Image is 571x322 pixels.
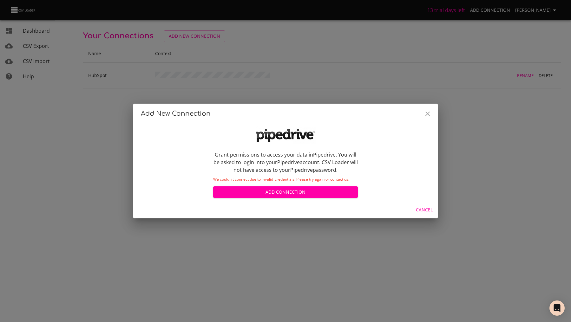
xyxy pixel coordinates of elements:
[213,151,358,174] p: Grant permissions to access your data in Pipedrive . You will be asked to login into your Pipedri...
[549,300,565,316] div: Open Intercom Messenger
[416,206,433,214] span: Cancel
[141,109,430,119] h2: Add New Connection
[420,106,435,121] button: Close
[213,186,358,198] button: Add Connection
[413,204,435,216] button: Cancel
[254,126,317,144] img: logo-x4-39b9a7149d7ad8aeb68e2e7287ff7c88.png
[213,177,358,181] p: We couldn't connect due to invalid_credentials. Please try again or contact us.
[218,188,353,196] span: Add Connection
